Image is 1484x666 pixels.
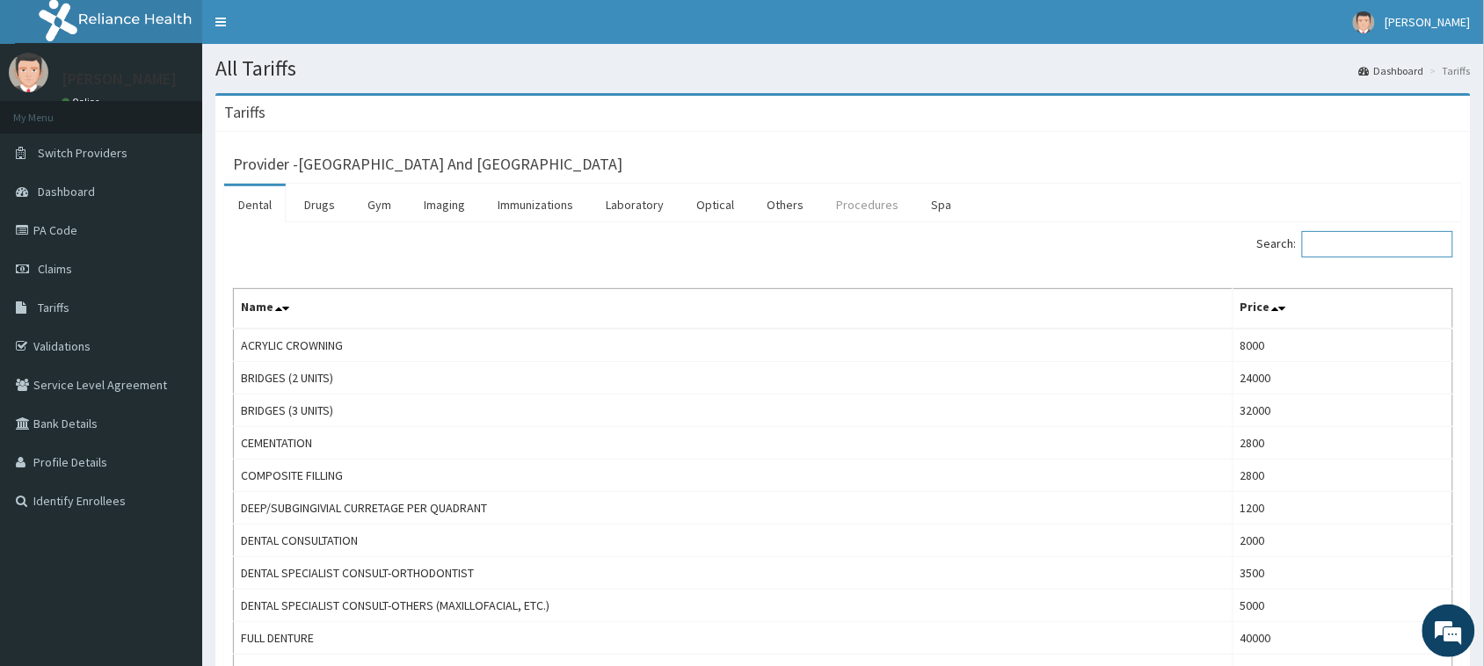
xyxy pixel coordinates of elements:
[484,186,587,223] a: Immunizations
[1426,63,1471,78] li: Tariffs
[234,557,1233,590] td: DENTAL SPECIALIST CONSULT-ORTHODONTIST
[1233,622,1452,655] td: 40000
[38,300,69,315] span: Tariffs
[682,186,748,223] a: Optical
[38,145,127,161] span: Switch Providers
[1353,11,1375,33] img: User Image
[234,460,1233,492] td: COMPOSITE FILLING
[102,221,243,399] span: We're online!
[234,590,1233,622] td: DENTAL SPECIALIST CONSULT-OTHERS (MAXILLOFACIAL, ETC.)
[822,186,913,223] a: Procedures
[38,184,95,199] span: Dashboard
[1386,14,1471,30] span: [PERSON_NAME]
[234,289,1233,329] th: Name
[1233,590,1452,622] td: 5000
[1233,329,1452,362] td: 8000
[1233,525,1452,557] td: 2000
[224,105,266,120] h3: Tariffs
[1233,427,1452,460] td: 2800
[917,186,965,223] a: Spa
[1233,395,1452,427] td: 32000
[233,156,622,172] h3: Provider - [GEOGRAPHIC_DATA] And [GEOGRAPHIC_DATA]
[1233,557,1452,590] td: 3500
[592,186,678,223] a: Laboratory
[410,186,479,223] a: Imaging
[9,480,335,541] textarea: Type your message and hit 'Enter'
[1233,362,1452,395] td: 24000
[1233,460,1452,492] td: 2800
[224,186,286,223] a: Dental
[1233,492,1452,525] td: 1200
[91,98,295,121] div: Chat with us now
[234,362,1233,395] td: BRIDGES (2 UNITS)
[234,395,1233,427] td: BRIDGES (3 UNITS)
[234,622,1233,655] td: FULL DENTURE
[753,186,818,223] a: Others
[38,261,72,277] span: Claims
[1359,63,1424,78] a: Dashboard
[234,427,1233,460] td: CEMENTATION
[234,329,1233,362] td: ACRYLIC CROWNING
[234,525,1233,557] td: DENTAL CONSULTATION
[33,88,71,132] img: d_794563401_company_1708531726252_794563401
[1302,231,1453,257] input: Search:
[9,53,48,92] img: User Image
[215,57,1471,80] h1: All Tariffs
[288,9,331,51] div: Minimize live chat window
[353,186,405,223] a: Gym
[62,96,104,108] a: Online
[234,492,1233,525] td: DEEP/SUBGINGIVIAL CURRETAGE PER QUADRANT
[290,186,349,223] a: Drugs
[1257,231,1453,257] label: Search:
[1233,289,1452,329] th: Price
[62,71,177,87] p: [PERSON_NAME]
